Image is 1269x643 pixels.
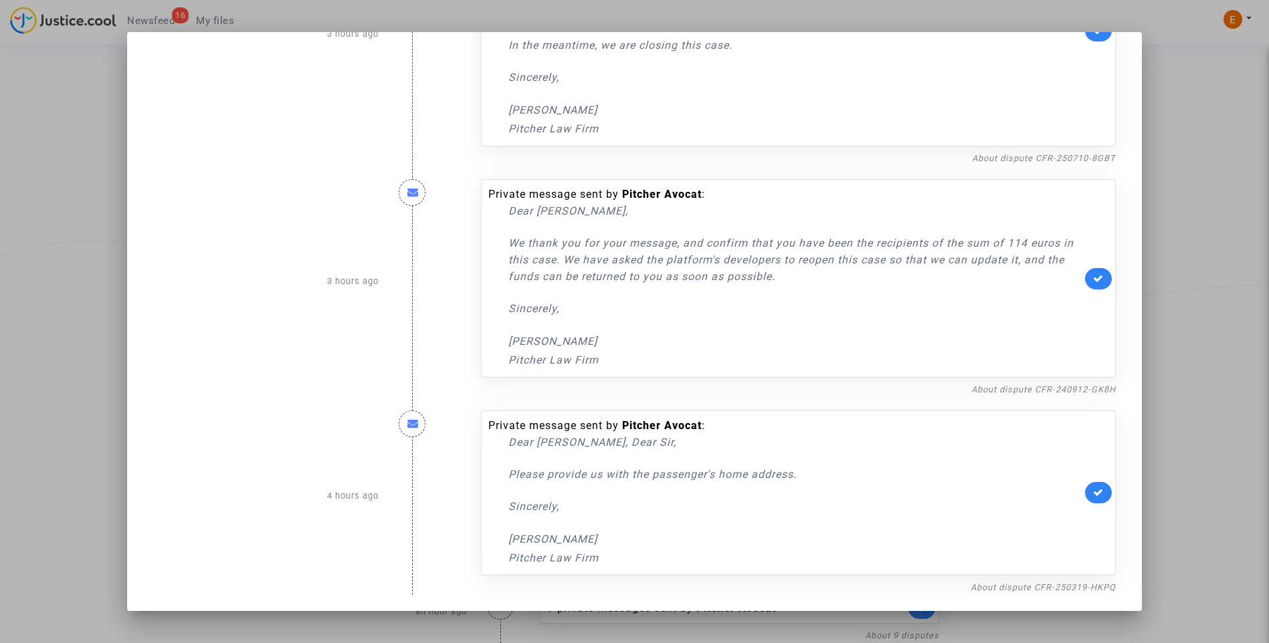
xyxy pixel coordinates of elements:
p: Pitcher Law Firm [508,120,1082,137]
p: Sincerely, [508,498,1082,515]
p: Pitcher Law Firm [508,549,1082,566]
p: Sincerely, [508,300,1082,317]
div: 3 hours ago [143,166,389,397]
div: Private message sent by : [488,186,1082,368]
p: In the meantime, we are closing this case. [508,37,1082,53]
a: About dispute CFR-250710-8GBT [972,153,1116,163]
a: About dispute CFR-250319-HKPQ [971,582,1116,592]
p: Dear [PERSON_NAME], Dear Sir, [508,434,1082,451]
p: Sincerely, [508,69,1082,86]
p: Pitcher Law Firm [508,352,1082,368]
p: Please provide us with the passenger's home address. [508,466,1082,483]
p: We thank you for your message, and confirm that you have been the recipients of the sum of 114 eu... [508,235,1082,285]
b: Pitcher Avocat [622,419,702,432]
p: [PERSON_NAME] [508,333,1082,350]
a: About dispute CFR-240912-GK8H [971,384,1116,394]
p: [PERSON_NAME] [508,531,1082,547]
p: Dear [PERSON_NAME], [508,203,1082,219]
div: 4 hours ago [143,397,389,595]
p: [PERSON_NAME] [508,102,1082,118]
b: Pitcher Avocat [622,188,702,201]
div: Private message sent by : [488,418,1082,566]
